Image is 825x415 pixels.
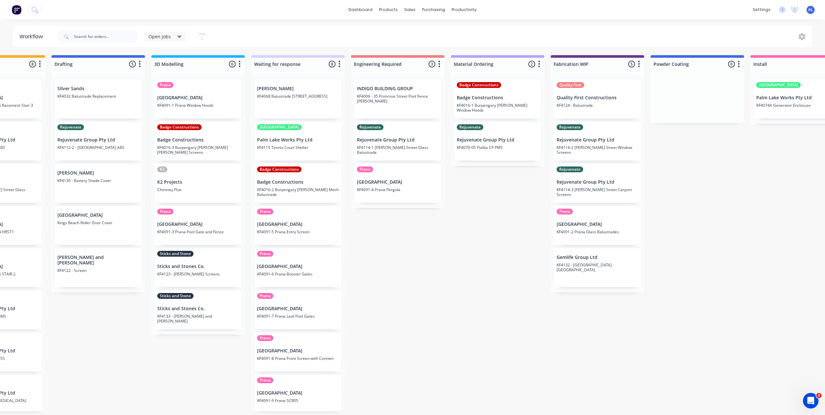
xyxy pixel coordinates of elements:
[257,166,301,172] div: Badge Constructions
[57,145,139,150] p: KF4112-2 - [GEOGRAPHIC_DATA] ABS
[157,293,194,299] div: Sticks and Stone
[157,103,239,108] p: KF4091-1 Prana Window Hoods
[357,137,439,143] p: Rejuvenate Group Pty Ltd
[457,145,538,150] p: KF4070-05 Pialba CP PMS
[254,248,341,287] div: Prana[GEOGRAPHIC_DATA]KF4091-6 Prana Booster Gates
[554,79,641,118] div: Quality FirstQuality First ConstructionsKF4124 - Balustrade
[808,7,813,13] span: AL
[257,264,339,269] p: [GEOGRAPHIC_DATA]
[157,306,239,311] p: Sticks and Stones Co.
[155,79,242,118] div: Prana[GEOGRAPHIC_DATA]KF4091-1 Prana Window Hoods
[157,166,167,172] div: K2
[155,122,242,161] div: Badge ConstructionsBadge ConstructionsKF4016-3 Burpengary [PERSON_NAME] [PERSON_NAME] Screens
[155,290,242,329] div: Sticks and StoneSticks and Stones Co.KF4133 - [PERSON_NAME] and [PERSON_NAME]
[557,262,638,272] p: KF4132 - [GEOGRAPHIC_DATA] [GEOGRAPHIC_DATA]
[457,103,538,113] p: KF4016-1 Burpengary [PERSON_NAME] Window Hoods
[155,248,242,287] div: Sticks and StoneSticks and Stones Co.KF4123 - [PERSON_NAME] Screens
[557,137,638,143] p: Rejuvenate Group Pty Ltd
[357,166,373,172] div: Prana
[419,5,448,15] div: purchasing
[257,137,339,143] p: Palm Lake Works Pty Ltd
[257,229,339,234] p: KF4091-5 Prana Entry Screen
[257,251,273,257] div: Prana
[803,393,819,409] iframe: Intercom live chat
[57,94,139,99] p: KF4032 Balustrade Replacement
[157,179,239,185] p: K2 Projects
[557,95,638,101] p: Quality First Constructions
[257,86,339,92] p: [PERSON_NAME]
[345,5,376,15] a: dashboard
[157,187,239,192] p: Chimney Flue
[457,124,483,130] div: Rejuvenate
[19,33,46,41] div: Workflow
[254,79,341,118] div: [PERSON_NAME]KF4068 Balustrade [STREET_ADDRESS]
[257,94,339,99] p: KF4068 Balustrade [STREET_ADDRESS]
[557,179,638,185] p: Rejuvenate Group Pty Ltd
[354,79,441,118] div: INDIGO BUILDING GROUPKF4006 - 35 Primrose Street Pool Fence [PERSON_NAME]
[257,222,339,227] p: [GEOGRAPHIC_DATA]
[257,306,339,311] p: [GEOGRAPHIC_DATA]
[457,82,501,88] div: Badge Constructions
[557,166,583,172] div: Rejuvenate
[756,82,801,88] div: [GEOGRAPHIC_DATA]
[57,220,139,225] p: Kings Beach Roller Door Cover
[57,124,84,130] div: Rejuvenate
[257,145,339,150] p: KF4115 Tennis Court Shelter
[257,314,339,319] p: KF4091-7 Prana Leaf Pool Gates
[157,95,239,101] p: [GEOGRAPHIC_DATA]
[57,268,139,273] p: KF4122 - Screen
[55,248,142,287] div: [PERSON_NAME] and [PERSON_NAME]KF4122 - Screen
[557,222,638,227] p: [GEOGRAPHIC_DATA]
[557,229,638,234] p: KF4091-2 Prana Glass Balustrades
[254,333,341,372] div: Prana[GEOGRAPHIC_DATA]KF4091-8 Prana Front Screen with Coreten
[357,124,383,130] div: Rejuvenate
[57,255,139,266] p: [PERSON_NAME] and [PERSON_NAME]
[401,5,419,15] div: sales
[257,377,273,383] div: Prana
[454,79,541,118] div: Badge ConstructionsBadge ConstructionsKF4016-1 Burpengary [PERSON_NAME] Window Hoods
[257,335,273,341] div: Prana
[257,179,339,185] p: Badge Constructions
[557,255,638,260] p: Gemlife Group Ltd
[55,122,142,161] div: RejuvenateRejuvenate Group Pty LtdKF4112-2 - [GEOGRAPHIC_DATA] ABS
[157,222,239,227] p: [GEOGRAPHIC_DATA]
[257,124,301,130] div: [GEOGRAPHIC_DATA]
[57,170,139,176] p: [PERSON_NAME]
[557,187,638,197] p: KF4114-3 [PERSON_NAME] Street Carport Screens
[554,164,641,203] div: RejuvenateRejuvenate Group Pty LtdKF4114-3 [PERSON_NAME] Street Carport Screens
[254,164,341,203] div: Badge ConstructionsBadge ConstructionsKF4016-2 Burpengary [PERSON_NAME] Mesh Balustrade
[55,79,142,118] div: Silver SandsKF4032 Balustrade Replacement
[257,356,339,361] p: KF4091-8 Prana Front Screen with Coreten
[74,30,138,43] input: Search for orders...
[155,206,242,245] div: Prana[GEOGRAPHIC_DATA]KF4091-3 Prana Pool Gate and Fence
[157,124,202,130] div: Badge Constructions
[457,95,538,101] p: Badge Constructions
[254,206,341,245] div: Prana[GEOGRAPHIC_DATA]KF4091-5 Prana Entry Screen
[155,164,242,203] div: K2K2 ProjectsChimney Flue
[557,209,573,214] div: Prana
[157,145,239,155] p: KF4016-3 Burpengary [PERSON_NAME] [PERSON_NAME] Screens
[254,290,341,329] div: Prana[GEOGRAPHIC_DATA]KF4091-7 Prana Leaf Pool Gates
[57,137,139,143] p: Rejuvenate Group Pty Ltd
[257,272,339,276] p: KF4091-6 Prana Booster Gates
[557,103,638,108] p: KF4124 - Balustrade
[554,206,641,245] div: Prana[GEOGRAPHIC_DATA]KF4091-2 Prana Glass Balustrades
[749,5,774,15] div: settings
[157,82,173,88] div: Prana
[557,82,584,88] div: Quality First
[354,122,441,161] div: RejuvenateRejuvenate Group Pty LtdKF4114-1 [PERSON_NAME] Street Glass Balustrade
[57,178,139,183] p: KF4130 - Battery Shade Cover
[12,5,21,15] img: Factory
[257,187,339,197] p: KF4016-2 Burpengary [PERSON_NAME] Mesh Balustrade
[357,145,439,155] p: KF4114-1 [PERSON_NAME] Street Glass Balustrade
[257,398,339,403] p: KF4091-9 Prana SCR05
[157,209,173,214] div: Prana
[357,187,439,192] p: KF4091-4 Prana Pergola
[254,122,341,161] div: [GEOGRAPHIC_DATA]Palm Lake Works Pty LtdKF4115 Tennis Court Shelter
[257,348,339,354] p: [GEOGRAPHIC_DATA]
[357,86,439,92] p: INDIGO BUILDING GROUP
[157,229,239,234] p: KF4091-3 Prana Pool Gate and Fence
[157,137,239,143] p: Badge Constructions
[57,86,139,92] p: Silver Sands
[557,124,583,130] div: Rejuvenate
